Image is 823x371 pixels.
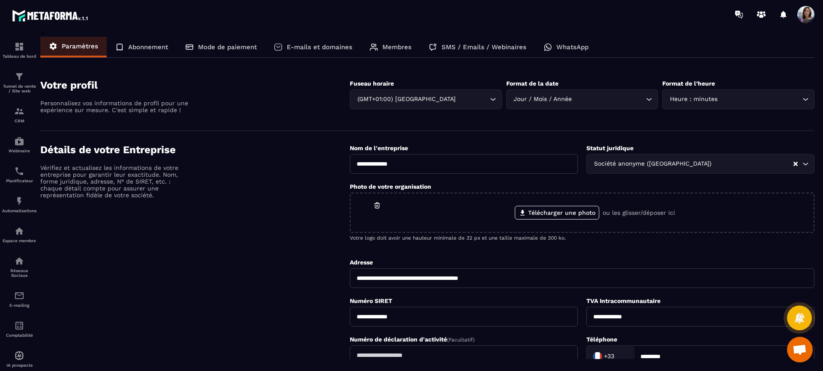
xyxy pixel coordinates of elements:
[2,148,36,153] p: Webinaire
[14,350,24,361] img: automations
[603,209,675,216] p: ou les glisser/déposer ici
[506,89,658,109] div: Search for option
[14,136,24,146] img: automations
[2,178,36,183] p: Planificateur
[2,268,36,278] p: Réseaux Sociaux
[662,89,814,109] div: Search for option
[2,363,36,368] p: IA prospects
[198,43,257,51] p: Mode de paiement
[40,164,190,199] p: Vérifiez et actualisez les informations de votre entreprise pour garantir leur exactitude. Nom, f...
[14,321,24,331] img: accountant
[447,337,475,343] span: (Facultatif)
[719,95,800,104] input: Search for option
[14,42,24,52] img: formation
[2,284,36,314] a: emailemailE-mailing
[2,160,36,190] a: schedulerschedulerPlanificateur
[62,42,98,50] p: Paramètres
[14,106,24,116] img: formation
[355,95,457,104] span: (GMT+01:00) [GEOGRAPHIC_DATA]
[512,95,574,104] span: Jour / Mois / Année
[2,314,36,344] a: accountantaccountantComptabilité
[14,196,24,206] img: automations
[586,154,814,174] div: Search for option
[287,43,352,51] p: E-mails et domaines
[604,352,614,361] span: +33
[350,80,394,87] label: Fuseau horaire
[14,291,24,301] img: email
[2,190,36,220] a: automationsautomationsAutomatisations
[350,297,392,304] label: Numéro SIRET
[128,43,168,51] p: Abonnement
[592,159,713,169] span: Société anonyme ([GEOGRAPHIC_DATA])
[586,336,617,343] label: Téléphone
[350,336,475,343] label: Numéro de déclaration d'activité
[586,145,634,151] label: Statut juridique
[515,206,599,220] label: Télécharger une photo
[14,166,24,176] img: scheduler
[2,35,36,65] a: formationformationTableau de bord
[668,95,719,104] span: Heure : minutes
[350,183,431,190] label: Photo de votre organisation
[574,95,644,104] input: Search for option
[14,256,24,266] img: social-network
[2,100,36,130] a: formationformationCRM
[14,71,24,82] img: formation
[2,54,36,59] p: Tableau de bord
[12,8,89,23] img: logo
[2,303,36,308] p: E-mailing
[2,249,36,284] a: social-networksocial-networkRéseaux Sociaux
[616,350,625,363] input: Search for option
[350,89,502,109] div: Search for option
[787,337,813,362] a: Ouvrir le chat
[793,161,798,167] button: Clear Selected
[2,238,36,243] p: Espace membre
[2,333,36,338] p: Comptabilité
[40,144,350,156] h4: Détails de votre Entreprise
[14,226,24,236] img: automations
[40,100,190,113] p: Personnalisez vos informations de profil pour une expérience sur mesure. C'est simple et rapide !
[2,220,36,249] a: automationsautomationsEspace membre
[350,235,814,241] p: Votre logo doit avoir une hauteur minimale de 32 px et une taille maximale de 300 ko.
[457,95,488,104] input: Search for option
[662,80,715,87] label: Format de l’heure
[589,348,606,365] img: Country Flag
[350,145,408,151] label: Nom de l'entreprise
[713,159,793,169] input: Search for option
[2,130,36,160] a: automationsautomationsWebinaire
[2,208,36,213] p: Automatisations
[556,43,589,51] p: WhatsApp
[350,259,373,266] label: Adresse
[382,43,411,51] p: Membres
[2,84,36,93] p: Tunnel de vente / Site web
[40,79,350,91] h4: Votre profil
[2,65,36,100] a: formationformationTunnel de vente / Site web
[2,119,36,123] p: CRM
[442,43,526,51] p: SMS / Emails / Webinaires
[586,297,661,304] label: TVA Intracommunautaire
[506,80,559,87] label: Format de la date
[586,345,634,368] div: Search for option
